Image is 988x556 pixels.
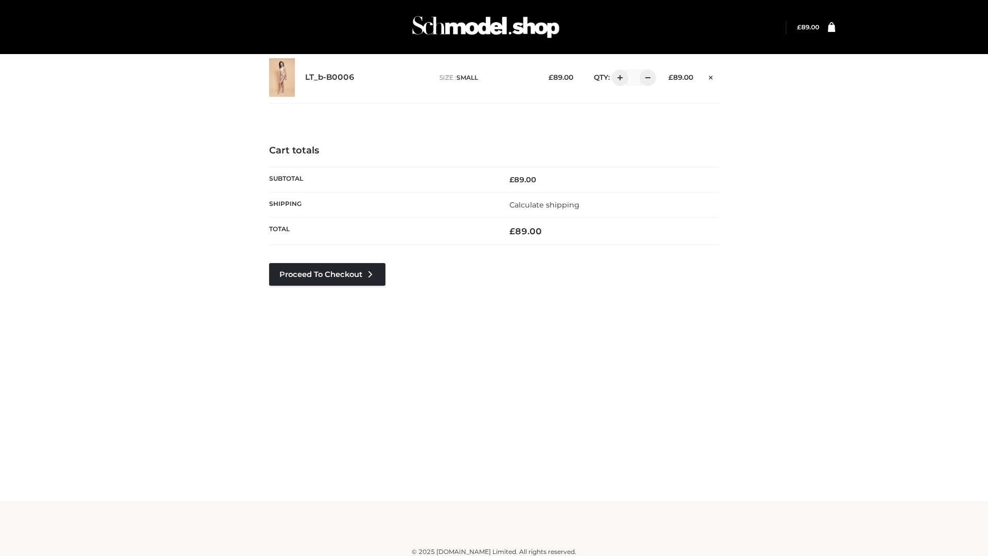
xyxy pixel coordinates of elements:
span: £ [509,175,514,184]
th: Shipping [269,192,494,217]
bdi: 89.00 [509,226,542,236]
img: Schmodel Admin 964 [409,7,563,47]
span: £ [797,23,801,31]
img: LT_b-B0006 - SMALL [269,58,295,97]
span: £ [509,226,515,236]
span: SMALL [456,74,478,81]
bdi: 89.00 [549,73,573,81]
a: Proceed to Checkout [269,263,385,286]
bdi: 89.00 [509,175,536,184]
th: Total [269,218,494,245]
a: Calculate shipping [509,200,579,210]
th: Subtotal [269,167,494,192]
p: size : [439,73,533,82]
span: £ [668,73,673,81]
bdi: 89.00 [668,73,693,81]
a: LT_b-B0006 [305,73,355,82]
span: £ [549,73,553,81]
div: QTY: [584,69,652,86]
h4: Cart totals [269,145,719,157]
bdi: 89.00 [797,23,819,31]
a: £89.00 [797,23,819,31]
a: Remove this item [703,69,719,83]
